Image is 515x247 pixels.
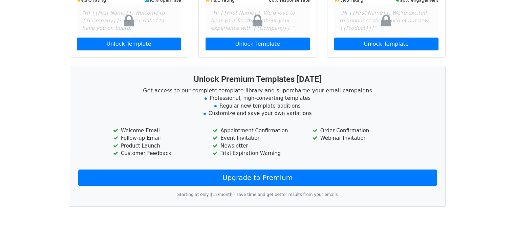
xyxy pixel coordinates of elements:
p: Starting at only $12/month - save time and get better results from your emails [78,191,437,198]
li: Webinar Invitation [313,134,402,142]
p: Get access to our complete template library and supercharge your email campaigns [78,87,437,94]
li: Follow-up Email [113,134,202,142]
li: Customize and save your own variations [78,110,437,117]
a: Unlock Template [77,38,181,50]
h3: Unlock Premium Templates [DATE] [78,74,437,84]
li: Regular new template additions [78,102,437,110]
a: Upgrade to Premium [78,170,437,186]
li: Appointment Confirmation [213,127,302,135]
li: Professional, high-converting templates [78,94,437,102]
iframe: Chat Widget [481,215,515,247]
li: Product Launch [113,142,202,150]
div: "Hi {{First Name}}, Welcome to {{Company}}! We're excited to have you on board." [77,4,181,38]
a: Unlock Template [334,38,438,50]
li: Trial Expiration Warning [213,150,302,157]
div: "Hi {{First Name}}, We're excited to announce the launch of our new {{Product}}!" [334,4,438,38]
li: Customer Feedback [113,150,202,157]
div: "Hi {{First Name}}, We'd love to hear your feedback about your experience with {{Company}}." [206,4,310,38]
li: Newsletter [213,142,302,150]
li: Event Invitation [213,134,302,142]
a: Unlock Template [206,38,310,50]
li: Order Confirmation [313,127,402,135]
li: Welcome Email [113,127,202,135]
